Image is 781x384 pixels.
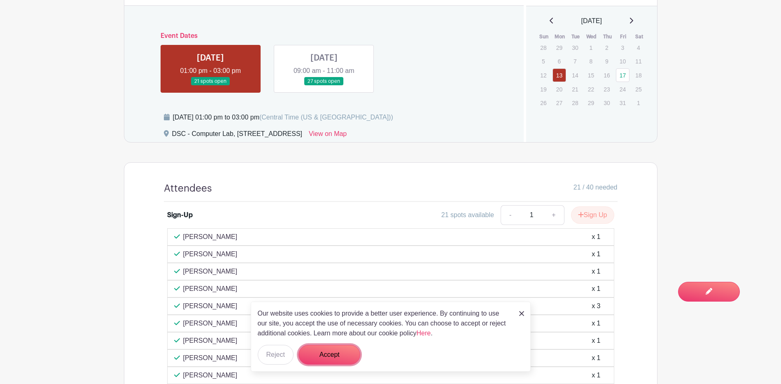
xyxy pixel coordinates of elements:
h6: Event Dates [154,32,494,40]
div: x 1 [592,318,600,328]
p: 22 [584,83,598,96]
a: + [543,205,564,225]
p: 30 [568,41,582,54]
p: 28 [568,96,582,109]
a: View on Map [309,129,347,142]
p: [PERSON_NAME] [183,353,238,363]
p: 16 [600,69,613,82]
p: [PERSON_NAME] [183,232,238,242]
div: x 1 [592,232,600,242]
p: 20 [553,83,566,96]
p: [PERSON_NAME] [183,318,238,328]
p: [PERSON_NAME] [183,336,238,346]
th: Sun [536,33,552,41]
p: 12 [536,69,550,82]
p: 29 [553,41,566,54]
th: Mon [552,33,568,41]
p: 14 [568,69,582,82]
p: 8 [584,55,598,68]
a: Here [417,330,431,337]
p: 11 [632,55,645,68]
p: 23 [600,83,613,96]
div: x 1 [592,336,600,346]
p: 2 [600,41,613,54]
th: Fri [615,33,632,41]
p: 24 [616,83,629,96]
div: Sign-Up [167,210,193,220]
p: [PERSON_NAME] [183,267,238,276]
button: Sign Up [571,206,614,224]
th: Sat [631,33,647,41]
div: x 1 [592,370,600,380]
div: x 1 [592,249,600,259]
p: 25 [632,83,645,96]
p: 19 [536,83,550,96]
p: 28 [536,41,550,54]
div: x 3 [592,301,600,311]
a: 17 [616,68,629,82]
div: x 1 [592,267,600,276]
th: Thu [599,33,615,41]
p: 30 [600,96,613,109]
a: 13 [553,68,566,82]
p: 10 [616,55,629,68]
p: 1 [584,41,598,54]
p: Our website uses cookies to provide a better user experience. By continuing to use our site, you ... [258,309,511,338]
p: [PERSON_NAME] [183,301,238,311]
p: 29 [584,96,598,109]
h4: Attendees [164,183,212,194]
div: DSC - Computer Lab, [STREET_ADDRESS] [172,129,303,142]
p: 5 [536,55,550,68]
p: 15 [584,69,598,82]
span: [DATE] [581,16,602,26]
p: [PERSON_NAME] [183,370,238,380]
button: Accept [298,345,360,365]
img: close_button-5f87c8562297e5c2d7936805f587ecaba9071eb48480494691a3f1689db116b3.svg [519,311,524,316]
p: 6 [553,55,566,68]
p: 26 [536,96,550,109]
div: 21 spots available [441,210,494,220]
button: Reject [258,345,294,365]
span: (Central Time (US & [GEOGRAPHIC_DATA])) [259,114,393,121]
p: [PERSON_NAME] [183,249,238,259]
p: 4 [632,41,645,54]
div: [DATE] 01:00 pm to 03:00 pm [173,112,393,122]
p: 7 [568,55,582,68]
th: Wed [584,33,600,41]
div: x 1 [592,353,600,363]
span: 21 / 40 needed [574,183,618,192]
p: 1 [632,96,645,109]
p: 27 [553,96,566,109]
a: - [501,205,520,225]
p: [PERSON_NAME] [183,284,238,294]
div: x 1 [592,284,600,294]
p: 31 [616,96,629,109]
p: 21 [568,83,582,96]
p: 9 [600,55,613,68]
p: 18 [632,69,645,82]
p: 3 [616,41,629,54]
th: Tue [568,33,584,41]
